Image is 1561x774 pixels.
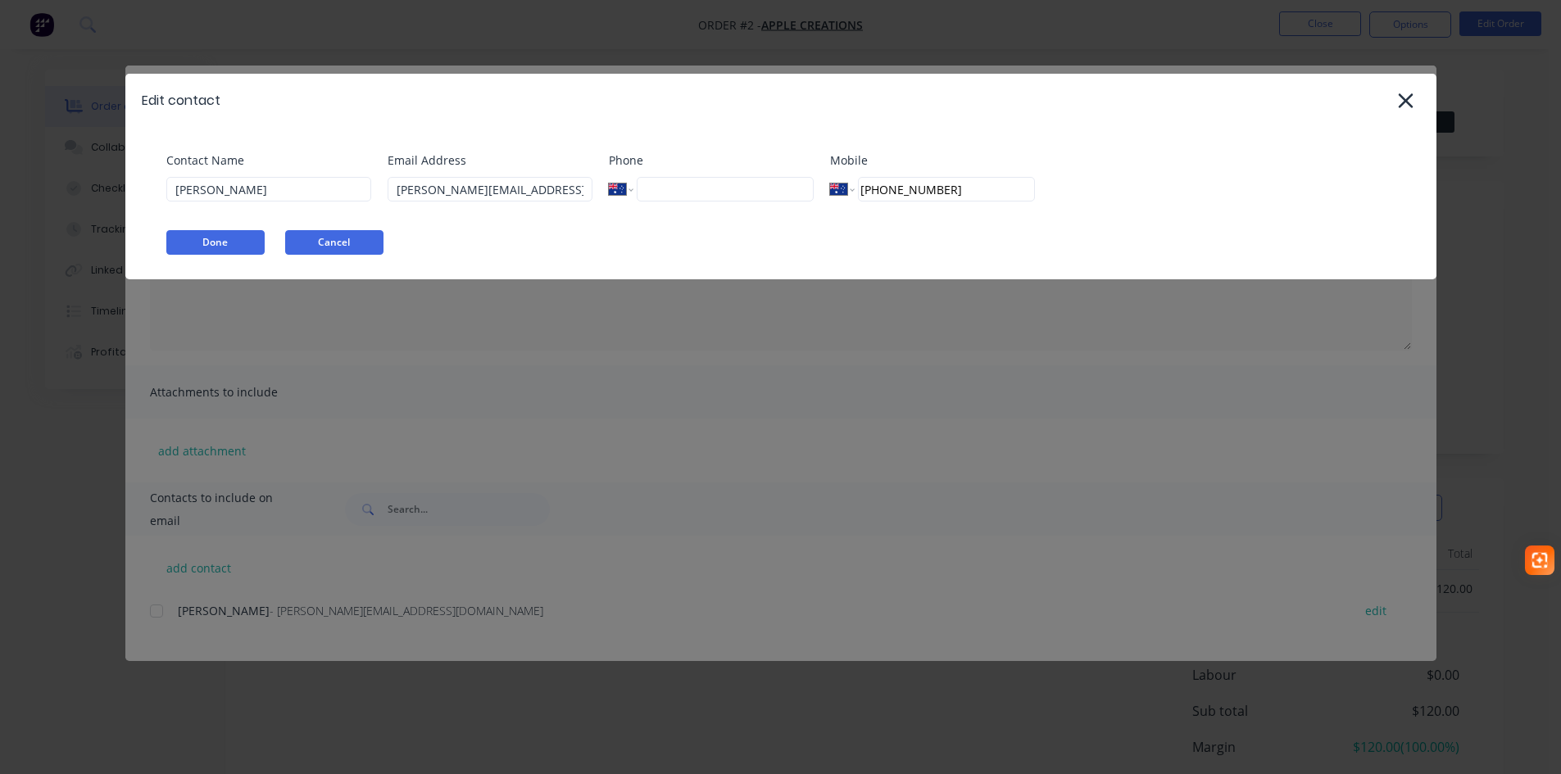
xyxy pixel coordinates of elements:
[830,152,1035,169] label: Mobile
[388,152,592,169] label: Email Address
[285,230,383,255] button: Cancel
[609,152,814,169] label: Phone
[166,152,371,169] label: Contact Name
[166,230,265,255] button: Done
[142,91,220,111] div: Edit contact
